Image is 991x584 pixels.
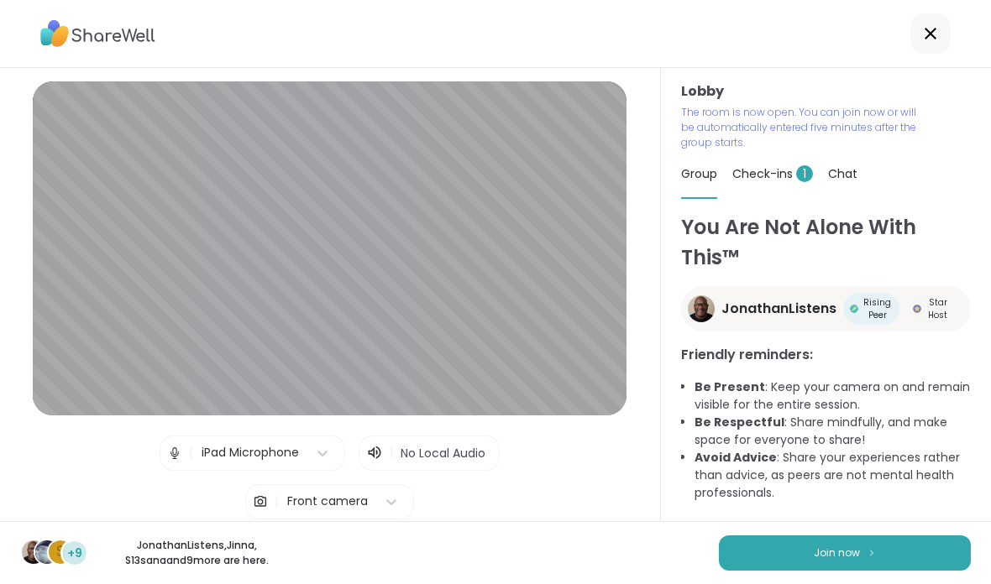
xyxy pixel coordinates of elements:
[695,414,971,449] li: : Share mindfully, and make space for everyone to share!
[814,545,860,561] span: Join now
[202,444,299,461] div: iPad Microphone
[925,296,951,321] span: Star Host
[721,299,836,319] span: JonathanListens
[22,540,45,564] img: JonathanListens
[732,165,813,182] span: Check-ins
[681,286,971,331] a: JonathanListensJonathanListensRising PeerRising PeerStar HostStar Host
[862,296,894,321] span: Rising Peer
[867,548,877,557] img: ShareWell Logomark
[40,14,155,53] img: ShareWell Logo
[719,535,971,571] button: Join now
[681,81,971,102] h3: Lobby
[287,493,368,510] div: Front camera
[275,485,279,519] span: |
[850,305,858,313] img: Rising Peer
[681,165,717,182] span: Group
[681,212,971,273] h1: You Are Not Alone With This™
[35,540,59,564] img: Jinna
[390,443,394,463] span: |
[695,378,765,395] b: Be Present
[695,378,971,414] li: : Keep your camera on and remain visible for the entire session.
[695,449,777,466] b: Avoid Advice
[681,105,923,150] p: The room is now open. You can join now or will be automatically entered five minutes after the gr...
[167,436,182,470] img: Microphone
[913,305,921,313] img: Star Host
[102,538,291,568] p: JonathanListens , Jinna , S13sana and 9 more are here.
[253,485,268,519] img: Camera
[401,445,485,461] span: No Local Audio
[796,165,813,182] span: 1
[688,295,715,322] img: JonathanListens
[695,449,971,502] li: : Share your experiences rather than advice, as peers are not mental health professionals.
[189,436,193,470] span: |
[681,345,971,365] h3: Friendly reminders:
[828,165,857,182] span: Chat
[67,545,82,562] span: +9
[56,541,65,563] span: S
[695,414,784,430] b: Be Respectful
